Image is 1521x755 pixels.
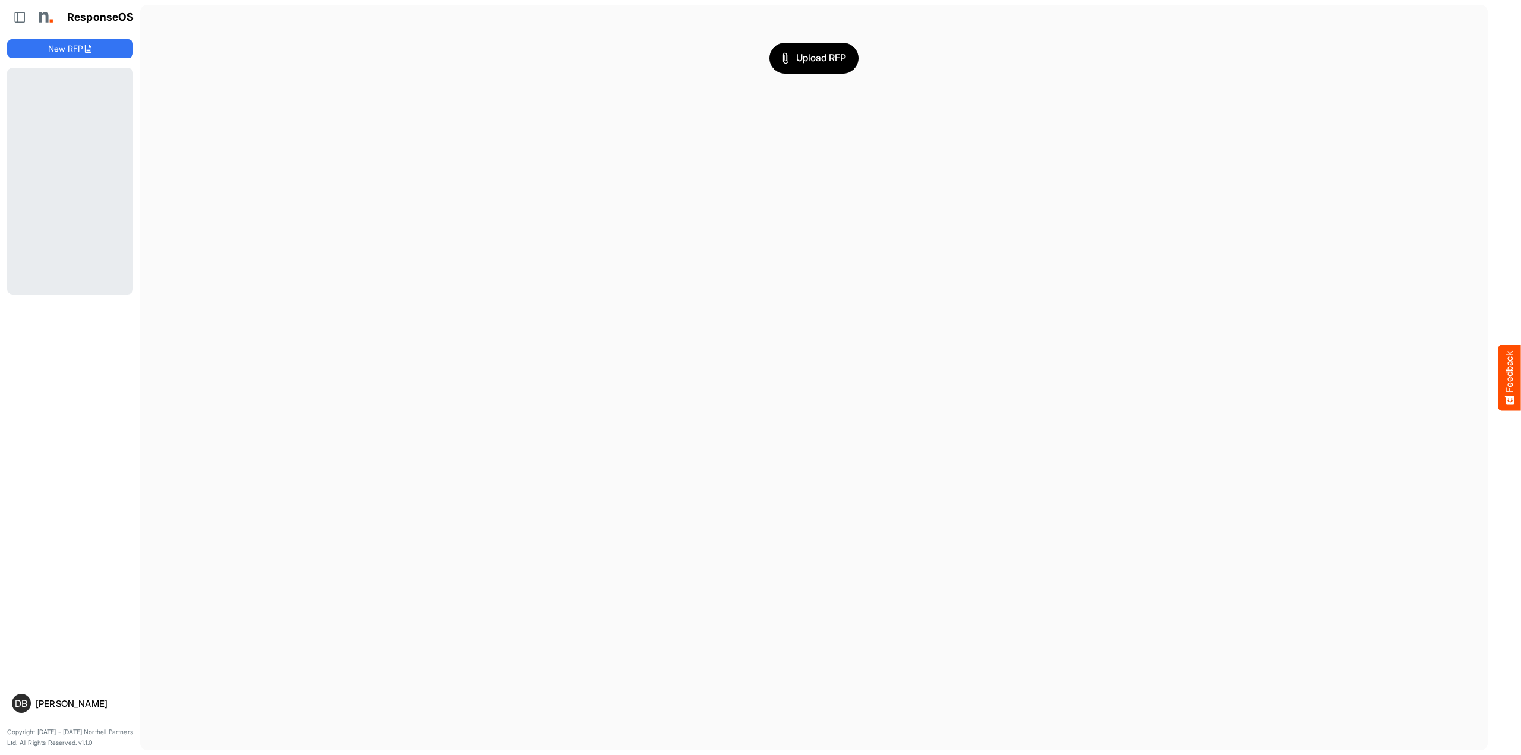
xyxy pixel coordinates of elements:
[7,727,133,748] p: Copyright [DATE] - [DATE] Northell Partners Ltd. All Rights Reserved. v1.1.0
[67,11,134,24] h1: ResponseOS
[782,50,846,66] span: Upload RFP
[7,39,133,58] button: New RFP
[769,43,859,74] button: Upload RFP
[1498,345,1521,410] button: Feedback
[36,699,128,708] div: [PERSON_NAME]
[7,68,133,294] div: Loading...
[15,699,27,708] span: DB
[33,5,56,29] img: Northell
